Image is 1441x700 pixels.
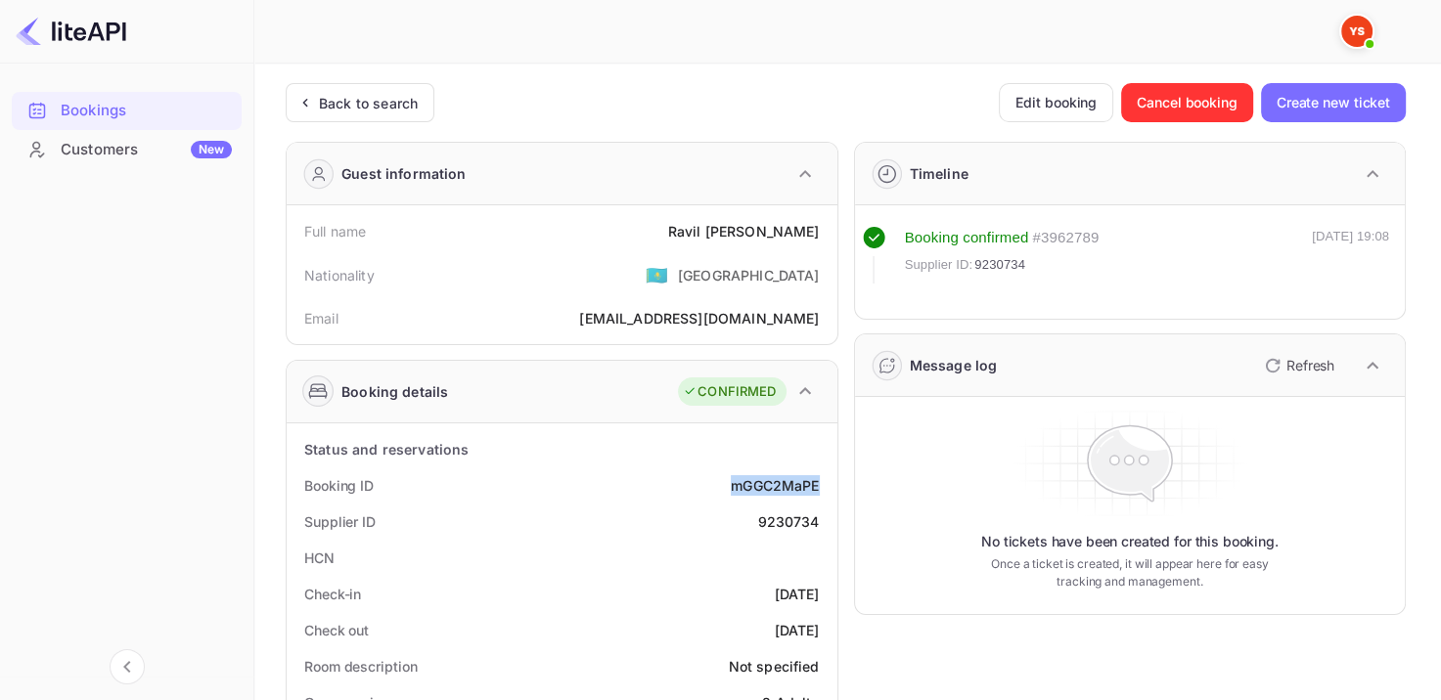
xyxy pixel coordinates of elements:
div: Bookings [12,92,242,130]
div: Message log [910,355,998,375]
div: Check out [304,620,369,640]
p: No tickets have been created for this booking. [981,532,1279,551]
div: [DATE] [775,584,820,604]
img: Yandex Support [1341,16,1373,47]
a: CustomersNew [12,131,242,167]
div: Supplier ID [304,511,376,532]
div: New [191,141,232,158]
div: Booking ID [304,475,374,496]
div: Booking details [341,381,448,402]
button: Refresh [1253,350,1342,381]
p: Once a ticket is created, it will appear here for easy tracking and management. [982,555,1277,591]
span: Supplier ID: [905,255,973,275]
div: Check-in [304,584,361,604]
div: [EMAIL_ADDRESS][DOMAIN_NAME] [579,308,819,328]
div: Customers [61,139,232,161]
img: LiteAPI logo [16,16,126,47]
button: Create new ticket [1261,83,1406,122]
div: Room description [304,656,417,677]
p: Refresh [1286,355,1334,375]
div: Status and reservations [304,439,469,459]
div: Not specified [729,656,820,677]
div: Ravil [PERSON_NAME] [668,221,820,241]
span: 9230734 [974,255,1025,275]
div: CustomersNew [12,131,242,169]
div: Email [304,308,338,328]
button: Edit booking [999,83,1113,122]
div: mGGC2MaPE [731,475,819,496]
div: [DATE] [775,620,820,640]
div: Nationality [304,265,375,285]
div: [DATE] 19:08 [1312,227,1389,284]
div: Timeline [910,163,968,184]
div: Guest information [341,163,467,184]
div: 9230734 [757,511,819,532]
div: [GEOGRAPHIC_DATA] [678,265,820,285]
div: # 3962789 [1032,227,1099,249]
button: Cancel booking [1121,83,1253,122]
div: HCN [304,547,335,568]
a: Bookings [12,92,242,128]
div: CONFIRMED [683,382,776,402]
span: United States [646,257,668,292]
button: Collapse navigation [110,649,145,684]
div: Back to search [319,93,418,113]
div: Booking confirmed [905,227,1029,249]
div: Bookings [61,100,232,122]
div: Full name [304,221,366,241]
